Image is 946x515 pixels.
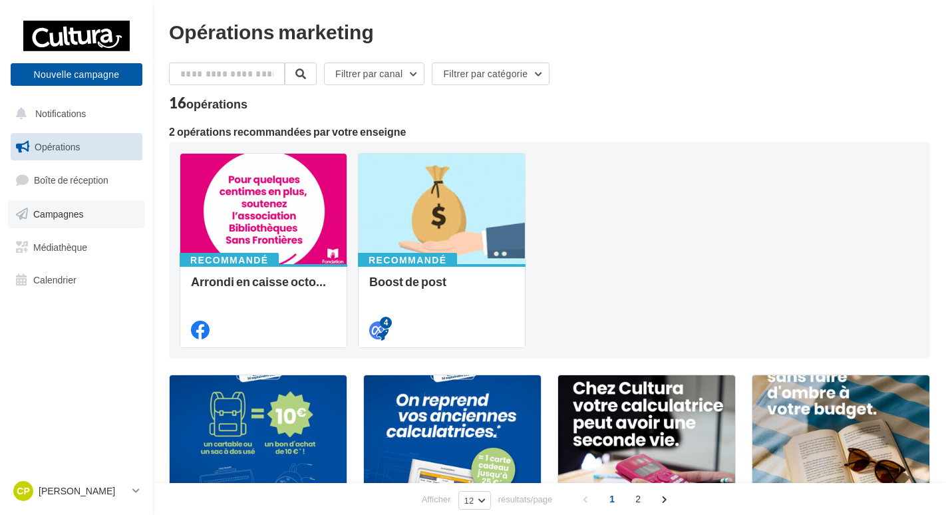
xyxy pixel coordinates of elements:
button: 12 [458,491,491,510]
span: résultats/page [498,493,553,506]
span: Opérations [35,141,80,152]
div: Opérations marketing [169,21,930,41]
span: Boîte de réception [34,174,108,186]
p: [PERSON_NAME] [39,484,127,498]
span: Médiathèque [33,241,87,252]
span: Afficher [422,493,451,506]
span: Campagnes [33,208,84,220]
a: Calendrier [8,266,145,294]
a: CP [PERSON_NAME] [11,478,142,504]
span: 1 [601,488,623,510]
div: opérations [186,98,247,110]
div: 4 [380,317,392,329]
button: Filtrer par catégorie [432,63,550,85]
button: Nouvelle campagne [11,63,142,86]
span: Calendrier [33,274,77,285]
a: Boîte de réception [8,166,145,194]
span: 2 [627,488,649,510]
span: Notifications [35,108,86,119]
span: CP [17,484,29,498]
a: Opérations [8,133,145,161]
a: Médiathèque [8,234,145,261]
span: 12 [464,495,474,506]
div: Arrondi en caisse octobre [191,275,336,301]
div: Recommandé [180,253,279,267]
div: 2 opérations recommandées par votre enseigne [169,126,930,137]
div: 16 [169,96,247,110]
div: Boost de post [369,275,514,301]
div: Recommandé [358,253,457,267]
button: Filtrer par canal [324,63,424,85]
button: Notifications [8,100,140,128]
a: Campagnes [8,200,145,228]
